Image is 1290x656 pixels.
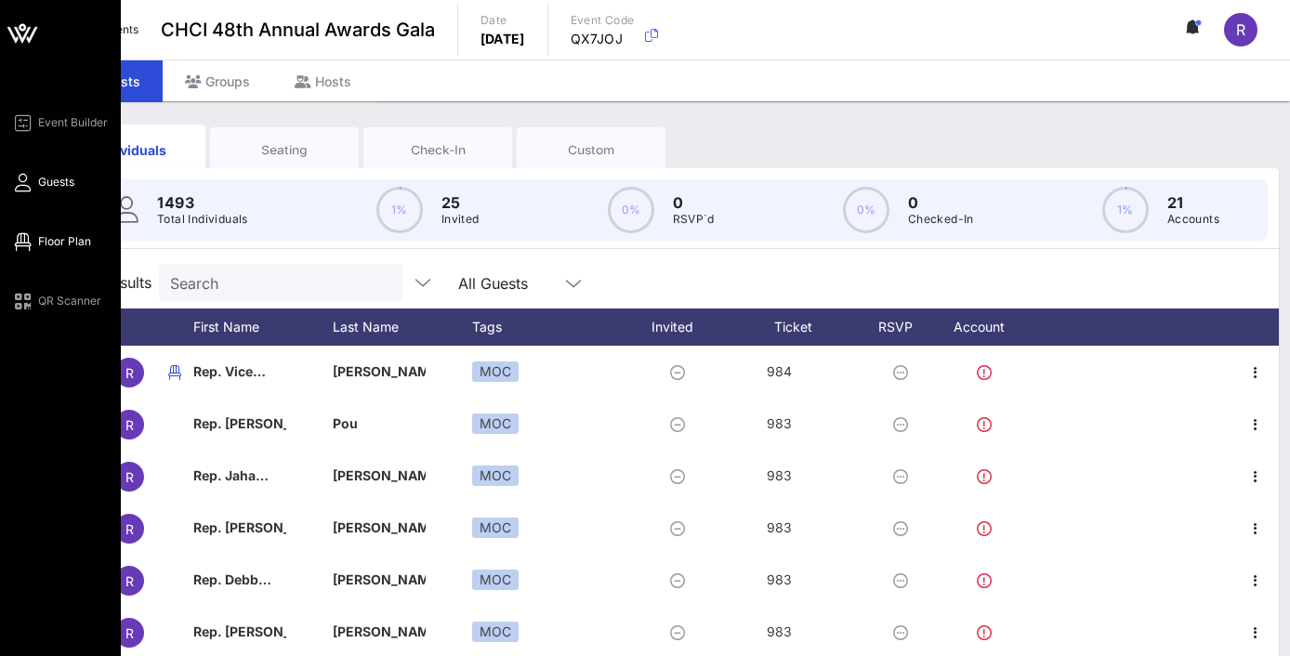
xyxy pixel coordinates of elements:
[125,365,134,381] span: R
[161,16,435,44] span: CHCI 48th Annual Awards Gala
[673,191,715,214] p: 0
[11,230,91,253] a: Floor Plan
[1236,20,1245,39] span: R
[630,308,732,346] div: Invited
[1167,191,1219,214] p: 21
[377,141,498,159] div: Check-In
[472,308,630,346] div: Tags
[472,518,519,538] div: MOC
[531,141,652,159] div: Custom
[333,308,472,346] div: Last Name
[272,60,374,102] div: Hosts
[908,210,974,229] p: Checked-In
[38,293,101,309] span: QR Scanner
[767,467,792,483] span: 983
[193,554,286,606] p: Rep. Debb…
[125,625,134,641] span: R
[333,554,426,606] p: [PERSON_NAME]…
[193,450,286,502] p: Rep. Jaha…
[193,398,286,450] p: Rep. [PERSON_NAME]…
[447,264,596,301] div: All Guests
[673,210,715,229] p: RSVP`d
[38,114,108,131] span: Event Builder
[38,174,74,190] span: Guests
[333,502,426,554] p: [PERSON_NAME]
[472,570,519,590] div: MOC
[571,11,635,30] p: Event Code
[1167,210,1219,229] p: Accounts
[11,290,101,312] a: QR Scanner
[163,60,272,102] div: Groups
[872,308,937,346] div: RSVP
[441,210,480,229] p: Invited
[333,398,426,450] p: Pou
[441,191,480,214] p: 25
[125,573,134,589] span: R
[767,623,792,639] span: 983
[767,415,792,431] span: 983
[333,450,426,502] p: [PERSON_NAME]
[472,361,519,382] div: MOC
[224,141,345,159] div: Seating
[125,469,134,485] span: R
[157,191,248,214] p: 1493
[125,521,134,537] span: R
[472,466,519,486] div: MOC
[458,275,528,292] div: All Guests
[1224,13,1257,46] div: R
[767,363,792,379] span: 984
[571,30,635,48] p: QX7JOJ
[937,308,1039,346] div: Account
[157,210,248,229] p: Total Individuals
[472,413,519,434] div: MOC
[480,30,525,48] p: [DATE]
[193,308,333,346] div: First Name
[38,233,91,250] span: Floor Plan
[193,346,286,398] p: Rep. Vice…
[767,519,792,535] span: 983
[480,11,525,30] p: Date
[193,502,286,554] p: Rep. [PERSON_NAME]…
[11,112,108,134] a: Event Builder
[11,171,74,193] a: Guests
[732,308,872,346] div: Ticket
[908,191,974,214] p: 0
[333,346,426,398] p: [PERSON_NAME]
[472,622,519,642] div: MOC
[71,140,191,160] div: Individuals
[125,417,134,433] span: R
[767,571,792,587] span: 983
